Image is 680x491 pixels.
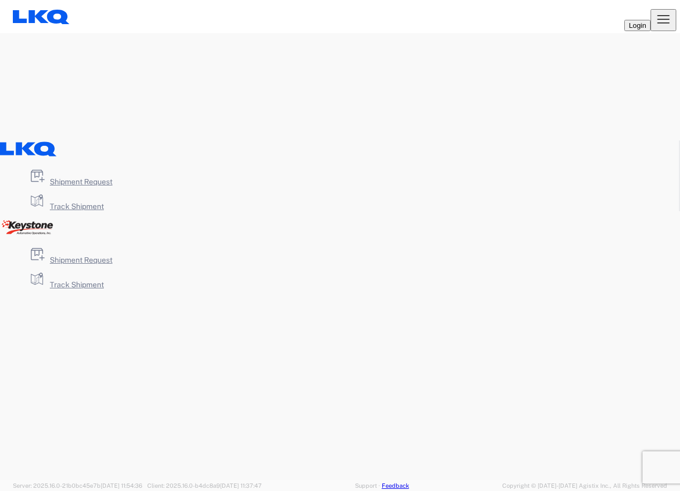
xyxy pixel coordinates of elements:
[502,481,667,490] span: Copyright © [DATE]-[DATE] Agistix Inc., All Rights Reserved
[24,280,104,289] a: Track Shipment
[50,256,112,264] span: Shipment Request
[50,202,104,211] span: Track Shipment
[50,280,104,289] span: Track Shipment
[24,177,112,186] a: Shipment Request
[50,177,112,186] span: Shipment Request
[624,20,651,31] button: Login
[24,256,112,264] a: Shipment Request
[147,482,262,489] span: Client: 2025.16.0-b4dc8a9
[101,482,142,489] span: [DATE] 11:54:36
[220,482,262,489] span: [DATE] 11:37:47
[355,482,382,489] a: Support
[382,482,409,489] a: Feedback
[13,482,142,489] span: Server: 2025.16.0-21b0bc45e7b
[24,202,104,211] a: Track Shipment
